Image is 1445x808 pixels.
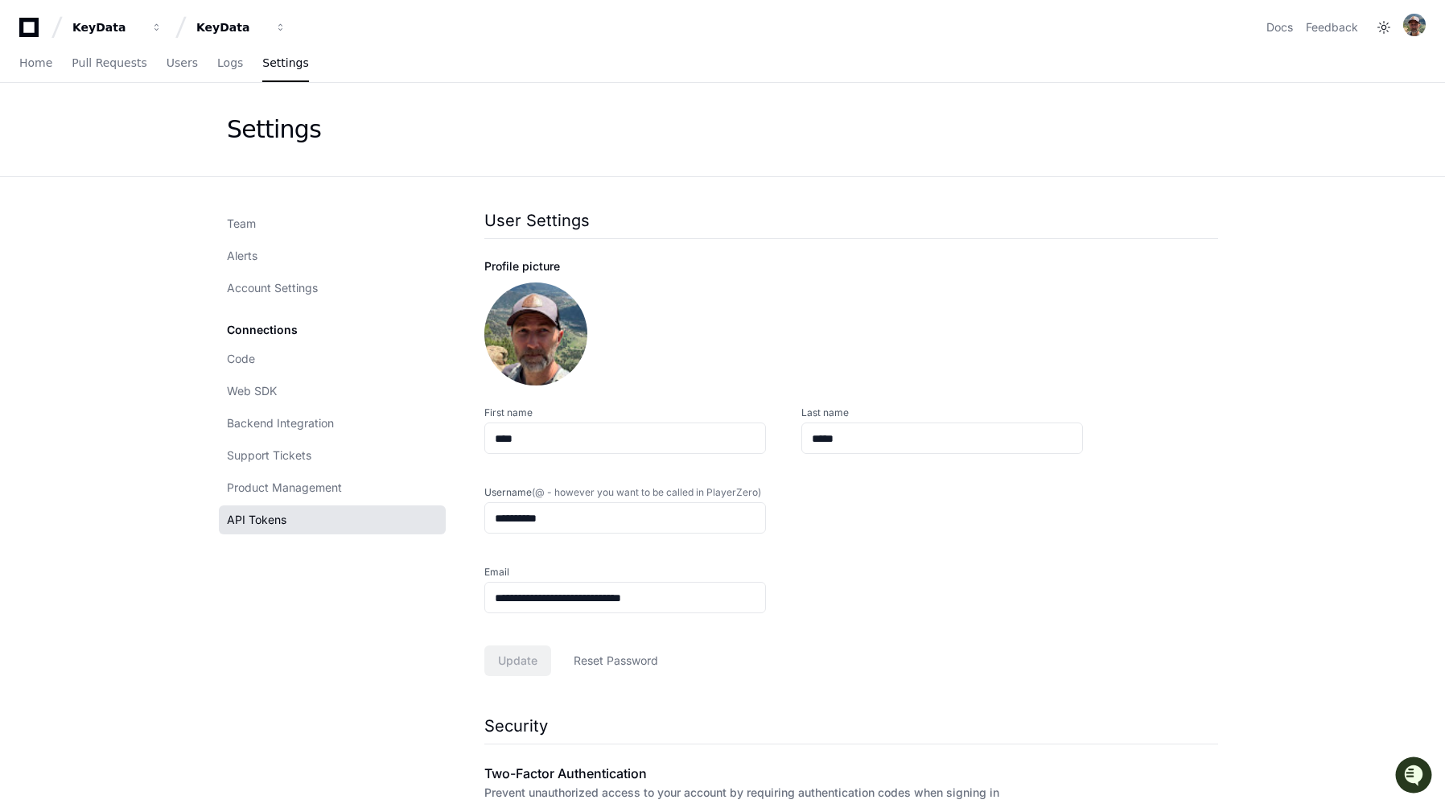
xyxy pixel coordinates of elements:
[190,13,293,42] button: KeyData
[801,406,1110,419] label: Last name
[551,645,680,676] button: Reset Password
[113,168,195,181] a: Powered byPylon
[160,169,195,181] span: Pylon
[219,377,446,406] a: Web SDK
[227,447,311,464] span: Support Tickets
[219,441,446,470] a: Support Tickets
[1306,19,1358,35] button: Feedback
[484,764,1218,783] h2: Two-Factor Authentication
[262,58,308,68] span: Settings
[484,486,793,499] label: Username
[219,409,446,438] a: Backend Integration
[167,58,198,68] span: Users
[19,58,52,68] span: Home
[227,512,286,528] span: API Tokens
[219,274,446,303] a: Account Settings
[227,216,256,232] span: Team
[72,45,146,82] a: Pull Requests
[16,16,48,48] img: PlayerZero
[484,715,1218,737] h1: Security
[532,486,761,498] span: (@ - however you want to be called in PlayerZero)
[219,505,446,534] a: API Tokens
[16,64,293,90] div: Welcome
[227,351,255,367] span: Code
[1394,755,1437,798] iframe: Open customer support
[217,45,243,82] a: Logs
[16,120,45,149] img: 1756235613930-3d25f9e4-fa56-45dd-b3ad-e072dfbd1548
[484,209,590,232] h1: User Settings
[219,209,446,238] a: Team
[484,406,793,419] label: First name
[227,280,318,296] span: Account Settings
[227,415,334,431] span: Backend Integration
[217,58,243,68] span: Logs
[219,241,446,270] a: Alerts
[565,653,666,669] span: Reset Password
[484,282,587,385] img: ACg8ocJ5xzVOTABYD89vhr58QOPnoISmPXouEFuBXVE3P9IbcWCWQ6c=s96-c
[227,248,257,264] span: Alerts
[484,783,1218,802] p: Prevent unauthorized access to your account by requiring authentication codes when signing in
[227,115,321,144] div: Settings
[72,58,146,68] span: Pull Requests
[274,125,293,144] button: Start new chat
[66,13,169,42] button: KeyData
[219,344,446,373] a: Code
[167,45,198,82] a: Users
[72,19,142,35] div: KeyData
[55,136,204,149] div: We're available if you need us!
[484,258,1218,274] div: Profile picture
[55,120,264,136] div: Start new chat
[262,45,308,82] a: Settings
[19,45,52,82] a: Home
[1266,19,1293,35] a: Docs
[227,383,277,399] span: Web SDK
[227,480,342,496] span: Product Management
[196,19,266,35] div: KeyData
[484,566,793,579] label: Email
[1403,14,1426,36] img: ACg8ocJ5xzVOTABYD89vhr58QOPnoISmPXouEFuBXVE3P9IbcWCWQ6c=s96-c
[219,473,446,502] a: Product Management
